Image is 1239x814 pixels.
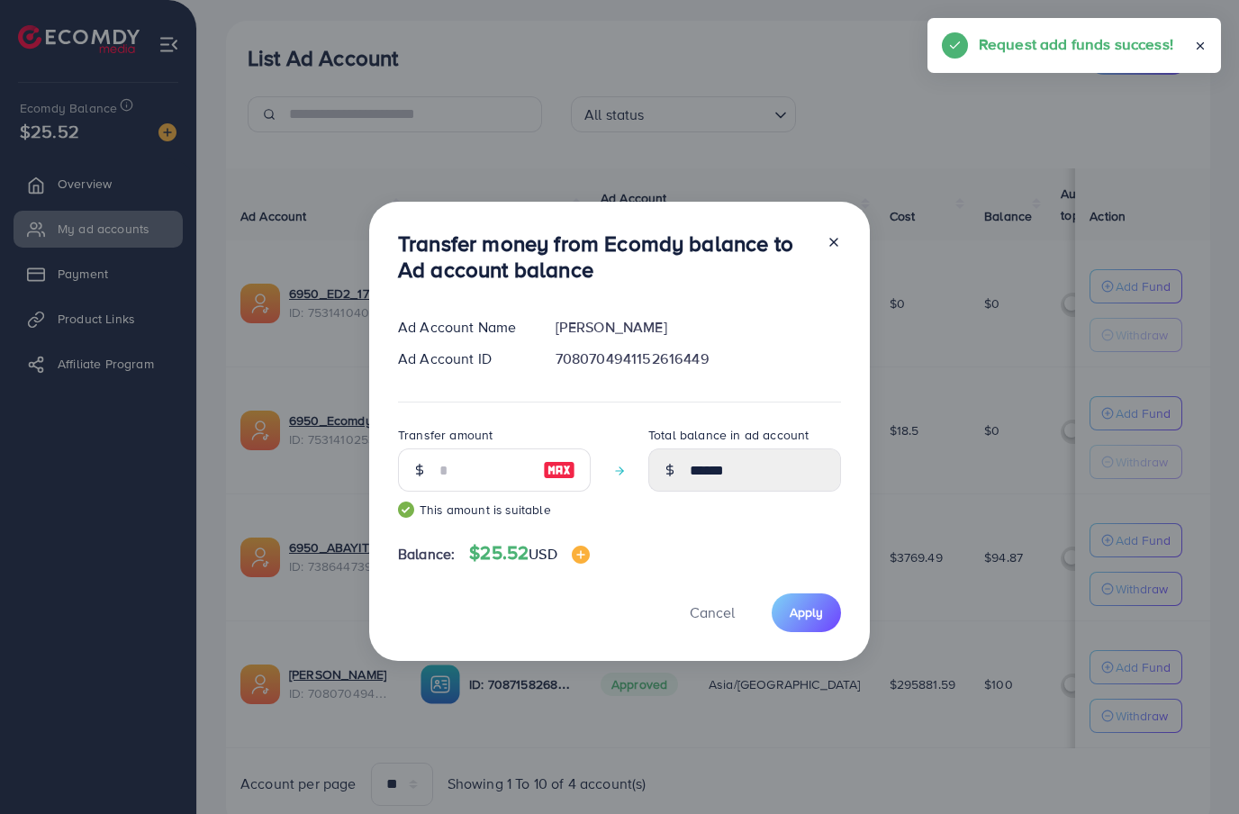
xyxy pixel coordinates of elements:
h4: $25.52 [469,542,589,565]
span: Apply [790,603,823,621]
img: image [543,459,575,481]
span: Balance: [398,544,455,565]
button: Cancel [667,593,757,632]
div: [PERSON_NAME] [541,317,855,338]
button: Apply [772,593,841,632]
iframe: Chat [1162,733,1225,800]
h3: Transfer money from Ecomdy balance to Ad account balance [398,231,812,283]
small: This amount is suitable [398,501,591,519]
span: USD [529,544,556,564]
label: Transfer amount [398,426,493,444]
img: guide [398,502,414,518]
img: image [572,546,590,564]
label: Total balance in ad account [648,426,809,444]
div: Ad Account ID [384,348,541,369]
div: Ad Account Name [384,317,541,338]
h5: Request add funds success! [979,32,1173,56]
div: 7080704941152616449 [541,348,855,369]
span: Cancel [690,602,735,622]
